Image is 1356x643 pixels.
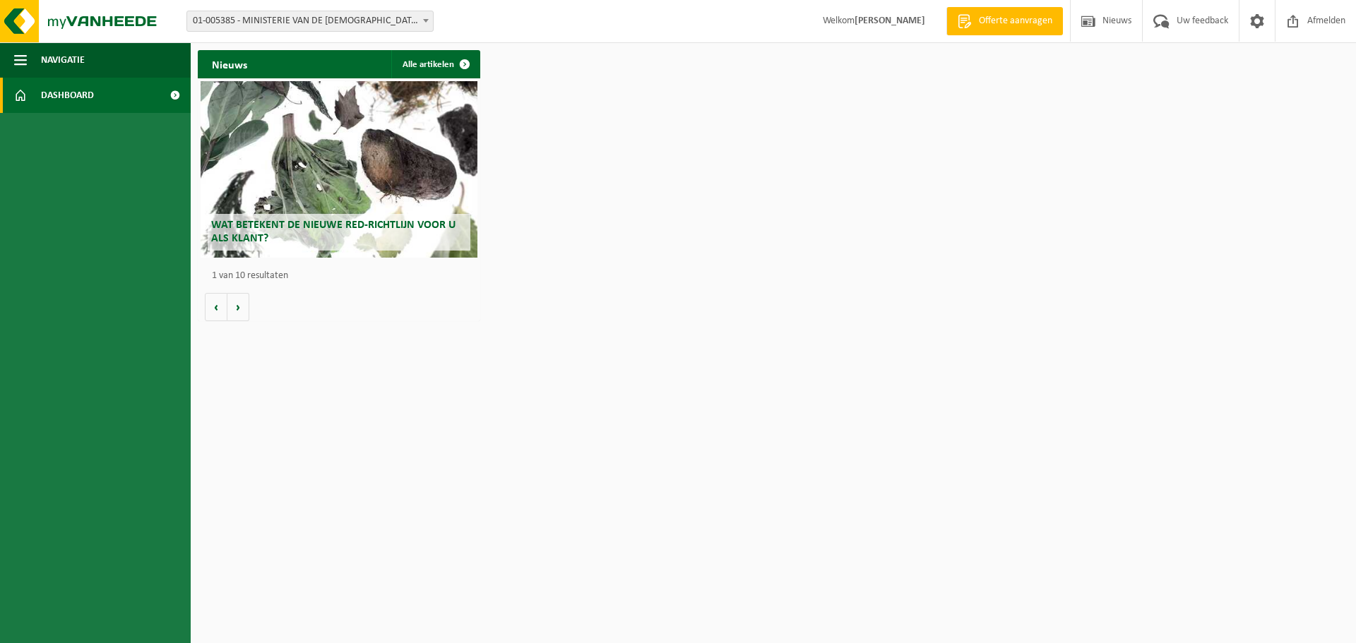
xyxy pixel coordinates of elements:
[227,293,249,321] button: Volgende
[391,50,479,78] a: Alle artikelen
[201,81,477,258] a: Wat betekent de nieuwe RED-richtlijn voor u als klant?
[946,7,1063,35] a: Offerte aanvragen
[975,14,1056,28] span: Offerte aanvragen
[198,50,261,78] h2: Nieuws
[41,42,85,78] span: Navigatie
[855,16,925,26] strong: [PERSON_NAME]
[205,293,227,321] button: Vorige
[187,11,433,31] span: 01-005385 - MINISTERIE VAN DE VLAAMSE GEMEENSCHAP - SINT-MICHIELS
[211,220,456,244] span: Wat betekent de nieuwe RED-richtlijn voor u als klant?
[212,271,473,281] p: 1 van 10 resultaten
[186,11,434,32] span: 01-005385 - MINISTERIE VAN DE VLAAMSE GEMEENSCHAP - SINT-MICHIELS
[41,78,94,113] span: Dashboard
